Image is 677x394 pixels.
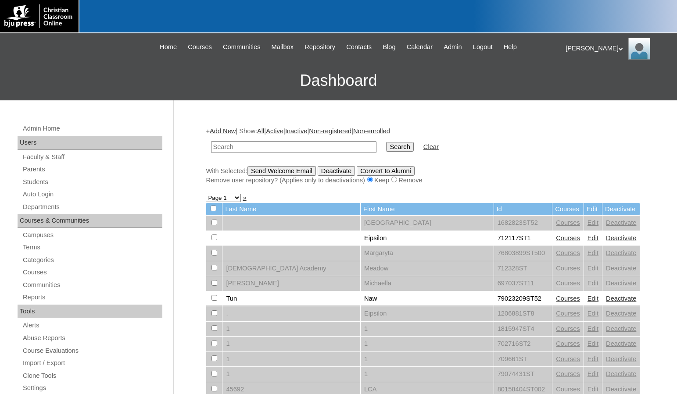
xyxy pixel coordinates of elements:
td: . [222,306,360,321]
span: Admin [444,42,462,52]
a: Calendar [402,42,437,52]
a: Deactivate [606,295,636,302]
a: Courses [556,249,580,256]
a: Deactivate [606,386,636,393]
a: Terms [22,242,162,253]
td: Courses [552,203,584,216]
div: + | Show: | | | | [206,127,640,185]
td: 1815947ST4 [494,322,552,337]
td: First Name [361,203,494,216]
a: Edit [587,234,598,241]
td: 1 [222,337,360,351]
a: Non-enrolled [353,128,390,135]
a: Contacts [342,42,376,52]
a: Courses [556,265,580,272]
input: Send Welcome Email [247,166,316,176]
td: 1 [222,367,360,382]
a: Edit [587,280,598,287]
td: 1682823ST52 [494,216,552,231]
a: Logout [469,42,497,52]
td: 1 [222,352,360,367]
td: Last Name [222,203,360,216]
div: Users [18,136,162,150]
a: Clone Tools [22,370,162,381]
td: 1 [222,322,360,337]
a: » [243,194,246,201]
a: Home [155,42,181,52]
td: 697037ST11 [494,276,552,291]
a: Auto Login [22,189,162,200]
td: 79023209ST52 [494,291,552,306]
span: Blog [383,42,395,52]
td: [GEOGRAPHIC_DATA] [361,216,494,231]
a: Mailbox [267,42,298,52]
td: 1 [361,337,494,351]
td: 1 [361,352,494,367]
a: Deactivate [606,355,636,362]
a: Edit [587,249,598,256]
a: Communities [22,280,162,291]
a: Courses [556,295,580,302]
a: Deactivate [606,370,636,377]
input: Search [211,141,376,153]
a: Non-registered [309,128,351,135]
a: Students [22,177,162,188]
a: Deactivate [606,234,636,241]
a: Faculty & Staff [22,152,162,163]
a: All [257,128,264,135]
a: Deactivate [606,310,636,317]
a: Admin Home [22,123,162,134]
div: [PERSON_NAME] [566,38,668,60]
a: Edit [587,355,598,362]
input: Search [386,142,413,152]
a: Edit [587,310,598,317]
a: Courses [556,234,580,241]
a: Courses [22,267,162,278]
td: 76803899ST500 [494,246,552,261]
td: [PERSON_NAME] [222,276,360,291]
td: Eipsilon [361,306,494,321]
a: Parents [22,164,162,175]
a: Deactivate [606,249,636,256]
td: Tun [222,291,360,306]
span: Repository [304,42,335,52]
td: Naw [361,291,494,306]
a: Settings [22,383,162,394]
td: 712117ST1 [494,231,552,246]
td: Margaryta [361,246,494,261]
div: Tools [18,305,162,319]
a: Courses [183,42,216,52]
input: Deactivate [318,166,355,176]
div: With Selected: [206,166,640,185]
a: Help [499,42,521,52]
span: Contacts [346,42,372,52]
a: Courses [556,355,580,362]
a: Courses [556,310,580,317]
a: Communities [219,42,265,52]
td: 1 [361,367,494,382]
span: Help [504,42,517,52]
a: Course Evaluations [22,345,162,356]
img: Melanie Sevilla [628,38,650,60]
a: Alerts [22,320,162,331]
a: Courses [556,340,580,347]
img: logo-white.png [4,4,74,28]
a: Edit [587,386,598,393]
td: 1206881ST8 [494,306,552,321]
a: Clear [423,143,439,150]
a: Deactivate [606,219,636,226]
div: Courses & Communities [18,214,162,228]
td: Eipsilon [361,231,494,246]
td: 702716ST2 [494,337,552,351]
td: Edit [584,203,602,216]
a: Abuse Reports [22,333,162,344]
a: Edit [587,265,598,272]
td: 712328ST [494,261,552,276]
a: Courses [556,386,580,393]
a: Edit [587,325,598,332]
td: Michaella [361,276,494,291]
a: Inactive [285,128,308,135]
a: Edit [587,370,598,377]
a: Edit [587,219,598,226]
span: Logout [473,42,493,52]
